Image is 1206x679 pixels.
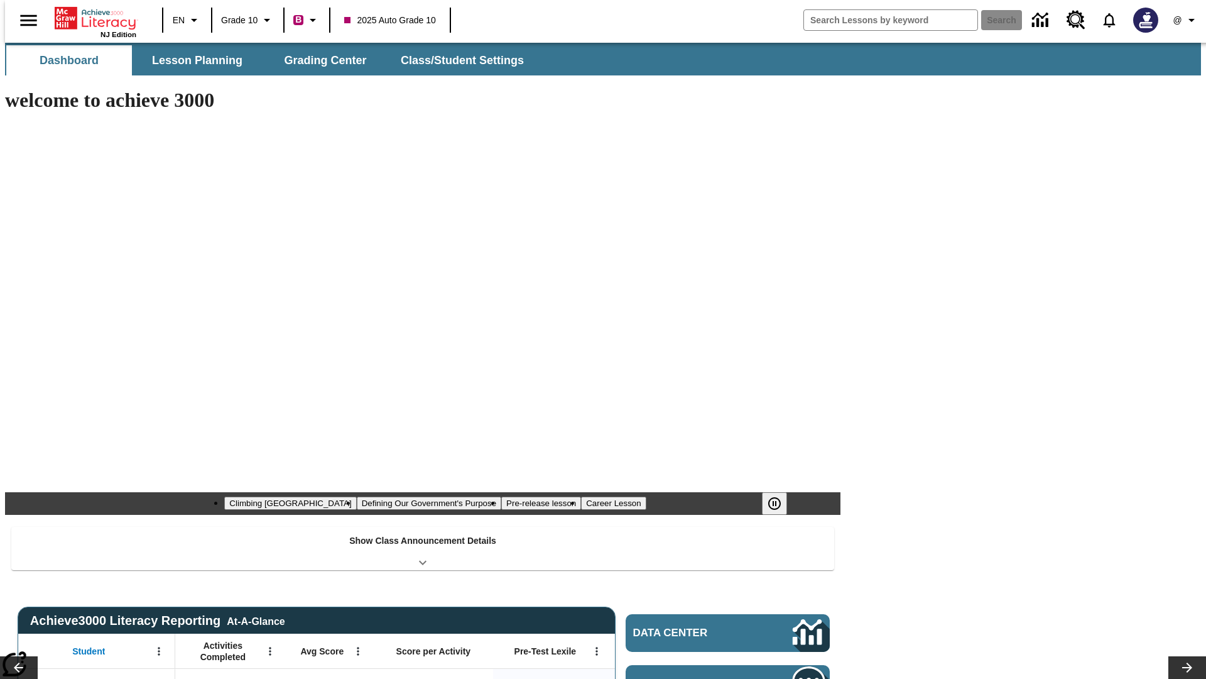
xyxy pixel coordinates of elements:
button: Open side menu [10,2,47,39]
button: Lesson Planning [134,45,260,75]
span: Avg Score [300,646,344,657]
div: SubNavbar [5,43,1201,75]
p: Show Class Announcement Details [349,534,496,548]
div: Show Class Announcement Details [11,527,834,570]
span: Data Center [633,627,751,639]
button: Slide 1 Climbing Mount Tai [224,497,356,510]
span: Pre-Test Lexile [514,646,577,657]
h1: welcome to achieve 3000 [5,89,840,112]
span: 2025 Auto Grade 10 [344,14,435,27]
button: Pause [762,492,787,515]
button: Open Menu [587,642,606,661]
div: SubNavbar [5,45,535,75]
button: Grade: Grade 10, Select a grade [216,9,280,31]
a: Resource Center, Will open in new tab [1059,3,1093,37]
button: Slide 2 Defining Our Government's Purpose [357,497,501,510]
span: @ [1173,14,1182,27]
span: Activities Completed [182,640,264,663]
button: Slide 3 Pre-release lesson [501,497,581,510]
button: Class/Student Settings [391,45,534,75]
button: Lesson carousel, Next [1168,656,1206,679]
span: Grade 10 [221,14,258,27]
button: Language: EN, Select a language [167,9,207,31]
button: Boost Class color is violet red. Change class color [288,9,325,31]
button: Select a new avatar [1126,4,1166,36]
span: NJ Edition [100,31,136,38]
button: Open Menu [261,642,280,661]
div: Pause [762,492,800,515]
button: Open Menu [349,642,367,661]
span: Score per Activity [396,646,471,657]
button: Slide 4 Career Lesson [581,497,646,510]
div: At-A-Glance [227,614,285,627]
button: Grading Center [263,45,388,75]
a: Home [55,6,136,31]
span: Student [72,646,105,657]
div: Home [55,4,136,38]
button: Open Menu [149,642,168,661]
span: Achieve3000 Literacy Reporting [30,614,285,628]
img: Avatar [1133,8,1158,33]
span: B [295,12,301,28]
input: search field [804,10,977,30]
a: Data Center [626,614,830,652]
span: EN [173,14,185,27]
button: Profile/Settings [1166,9,1206,31]
a: Notifications [1093,4,1126,36]
a: Data Center [1024,3,1059,38]
button: Dashboard [6,45,132,75]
